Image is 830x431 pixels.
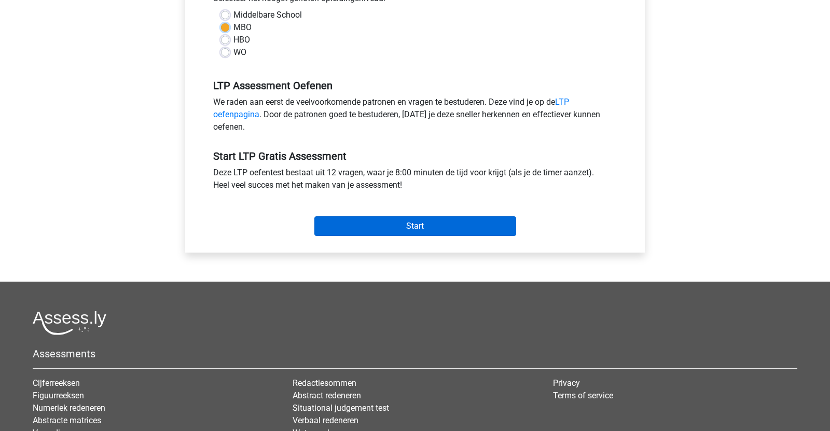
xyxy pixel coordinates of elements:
[33,391,84,400] a: Figuurreeksen
[205,166,625,196] div: Deze LTP oefentest bestaat uit 12 vragen, waar je 8:00 minuten de tijd voor krijgt (als je de tim...
[233,34,250,46] label: HBO
[293,415,358,425] a: Verbaal redeneren
[293,403,389,413] a: Situational judgement test
[314,216,516,236] input: Start
[233,46,246,59] label: WO
[33,415,101,425] a: Abstracte matrices
[233,21,252,34] label: MBO
[213,150,617,162] h5: Start LTP Gratis Assessment
[293,378,356,388] a: Redactiesommen
[233,9,302,21] label: Middelbare School
[213,79,617,92] h5: LTP Assessment Oefenen
[205,96,625,137] div: We raden aan eerst de veelvoorkomende patronen en vragen te bestuderen. Deze vind je op de . Door...
[553,378,580,388] a: Privacy
[33,378,80,388] a: Cijferreeksen
[553,391,613,400] a: Terms of service
[33,403,105,413] a: Numeriek redeneren
[33,311,106,335] img: Assessly logo
[293,391,361,400] a: Abstract redeneren
[33,347,797,360] h5: Assessments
